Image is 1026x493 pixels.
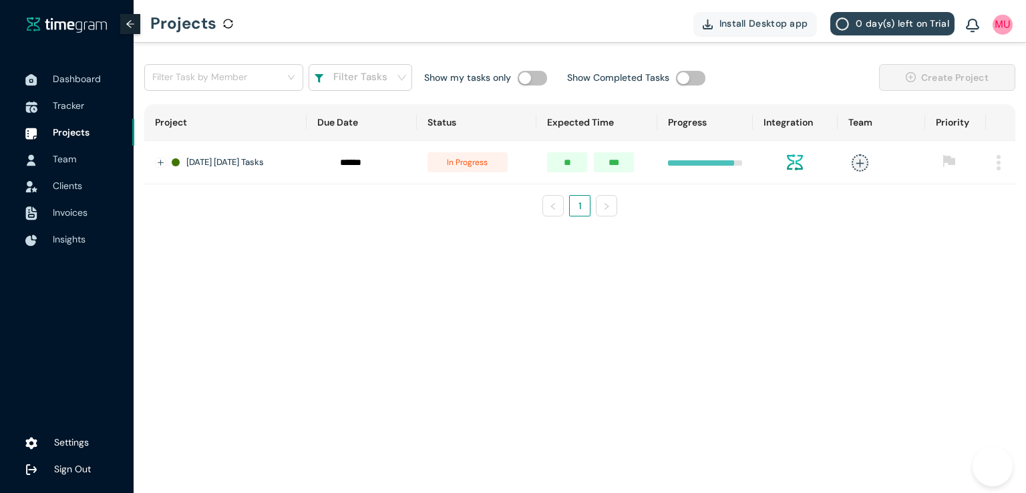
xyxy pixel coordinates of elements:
img: filterIcon [314,74,324,84]
span: Settings [54,436,89,448]
th: Priority [925,104,986,141]
a: 1 [570,196,590,216]
th: Project [144,104,307,141]
button: plus-circleCreate Project [879,64,1015,91]
li: Next Page [596,195,617,216]
span: 0 day(s) left on Trial [856,16,949,31]
th: Team [838,104,926,141]
img: InvoiceIcon [25,181,37,192]
span: flag [943,154,956,168]
div: [DATE] [DATE] Tasks [172,156,296,169]
span: down [397,73,407,83]
span: Insights [53,233,85,245]
span: in progress [427,152,508,172]
a: timegram [27,16,107,33]
th: Progress [657,104,753,141]
button: 0 day(s) left on Trial [830,12,955,35]
span: Projects [53,126,90,138]
span: Team [53,153,76,165]
span: arrow-left [126,19,135,29]
img: MenuIcon.83052f96084528689178504445afa2f4.svg [997,155,1001,170]
li: 1 [569,195,590,216]
span: Invoices [53,206,88,218]
th: Status [417,104,536,141]
img: BellIcon [966,19,979,33]
img: TimeTrackerIcon [25,101,37,113]
h1: Filter Tasks [333,69,387,86]
span: Sign Out [54,463,91,475]
img: ProjectIcon [25,128,37,140]
span: right [603,202,611,210]
img: settings.78e04af822cf15d41b38c81147b09f22.svg [25,437,37,450]
button: Expand row [156,158,166,168]
span: sync [223,19,233,29]
h1: [DATE] [DATE] Tasks [186,156,264,169]
span: plus [852,154,868,171]
span: Install Desktop app [719,16,808,31]
span: Clients [53,180,82,192]
iframe: Toggle Customer Support [973,446,1013,486]
img: UserIcon [993,15,1013,35]
h1: Projects [150,3,216,43]
img: DownloadApp [703,19,713,29]
button: right [596,195,617,216]
img: InsightsIcon [25,234,37,246]
button: Install Desktop app [693,12,818,35]
span: left [549,202,557,210]
img: InvoiceIcon [25,206,37,220]
button: left [542,195,564,216]
img: logOut.ca60ddd252d7bab9102ea2608abe0238.svg [25,464,37,476]
th: Expected Time [536,104,657,141]
span: Dashboard [53,73,101,85]
img: DashboardIcon [25,74,37,86]
th: Due Date [307,104,417,141]
th: Integration [753,104,838,141]
img: timegram [27,17,107,33]
span: Tracker [53,100,84,112]
li: Previous Page [542,195,564,216]
img: UserIcon [25,154,37,166]
h1: Show my tasks only [424,70,511,85]
img: integration [787,154,803,170]
h1: Show Completed Tasks [567,70,669,85]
